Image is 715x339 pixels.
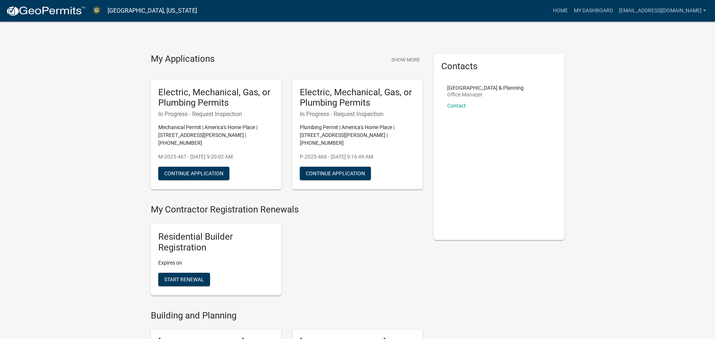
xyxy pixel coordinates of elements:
h5: Electric, Mechanical, Gas, or Plumbing Permits [300,87,415,109]
wm-registration-list-section: My Contractor Registration Renewals [151,204,423,301]
p: Office Manager [447,92,524,97]
p: M-2025-467 - [DATE] 9:20:02 AM [158,153,274,161]
h5: Residential Builder Registration [158,231,274,253]
h4: Building and Planning [151,310,423,321]
h5: Contacts [441,61,557,72]
h6: In Progress - Request Inspection [158,111,274,118]
a: [EMAIL_ADDRESS][DOMAIN_NAME] [616,4,709,18]
p: Plumbing Permit | America's Home Place | [STREET_ADDRESS][PERSON_NAME] | [PHONE_NUMBER] [300,124,415,147]
a: Contact [447,103,466,109]
img: Abbeville County, South Carolina [92,6,102,16]
a: My Dashboard [571,4,616,18]
span: Start Renewal [164,276,204,282]
p: [GEOGRAPHIC_DATA] & Planning [447,85,524,90]
p: Mechanical Permit | America's Home Place | [STREET_ADDRESS][PERSON_NAME] | [PHONE_NUMBER] [158,124,274,147]
button: Continue Application [158,167,229,180]
p: P-2025-466 - [DATE] 9:16:49 AM [300,153,415,161]
h5: Electric, Mechanical, Gas, or Plumbing Permits [158,87,274,109]
a: Home [550,4,571,18]
button: Show More [388,54,423,66]
h4: My Applications [151,54,214,65]
h4: My Contractor Registration Renewals [151,204,423,215]
h6: In Progress - Request Inspection [300,111,415,118]
p: Expires on [158,259,274,267]
button: Continue Application [300,167,371,180]
button: Start Renewal [158,273,210,286]
a: [GEOGRAPHIC_DATA], [US_STATE] [108,4,197,17]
